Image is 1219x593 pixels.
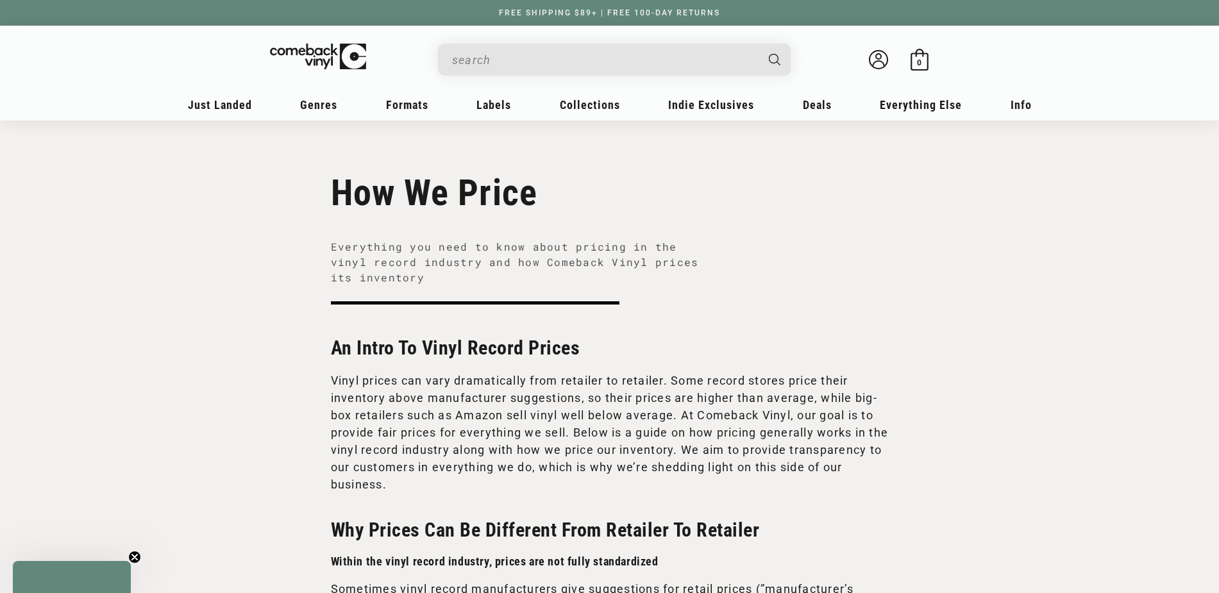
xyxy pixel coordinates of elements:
p: Vinyl prices can vary dramatically from retailer to retailer. Some record stores price their inve... [331,372,889,493]
span: Genres [300,98,337,112]
span: Formats [386,98,428,112]
span: Everything Else [880,98,962,112]
h2: Why Prices Can Be Different From Retailer To Retailer [331,519,889,541]
input: When autocomplete results are available use up and down arrows to review and enter to select [452,47,756,73]
h2: An Intro To Vinyl Record Prices [331,337,889,359]
span: Deals [803,98,832,112]
span: Info [1011,98,1032,112]
span: Collections [560,98,620,112]
h3: Within the vinyl record industry, prices are not fully standardized [331,554,889,569]
span: Labels [476,98,511,112]
p: Everything you need to know about pricing in the vinyl record industry and how Comeback Vinyl pri... [331,239,700,285]
a: FREE SHIPPING $89+ | FREE 100-DAY RETURNS [486,8,733,17]
h1: How We Price [331,172,889,214]
div: Close teaser [13,561,131,593]
button: Close teaser [128,551,141,564]
button: Search [757,44,792,76]
span: Just Landed [188,98,252,112]
span: 0 [917,58,921,67]
div: Search [438,44,791,76]
span: Indie Exclusives [668,98,754,112]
